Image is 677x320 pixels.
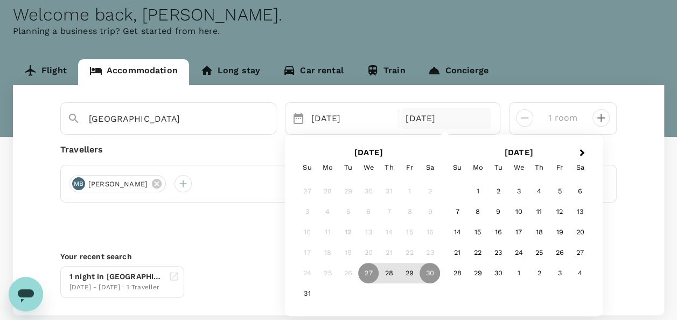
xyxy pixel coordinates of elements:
[297,182,440,304] div: Month August, 2025
[443,148,594,157] h2: [DATE]
[379,182,399,202] div: Not available Thursday, July 31st, 2025
[488,182,508,202] div: Choose Tuesday, September 2nd, 2025
[78,59,189,85] a: Accommodation
[592,109,610,127] button: decrease
[529,263,549,284] div: Choose Thursday, October 2nd, 2025
[379,263,399,284] div: Choose Thursday, August 28th, 2025
[570,222,590,243] div: Choose Saturday, September 20th, 2025
[529,202,549,222] div: Choose Thursday, September 11th, 2025
[488,157,508,178] div: Tuesday
[467,263,488,284] div: Choose Monday, September 29th, 2025
[420,243,440,263] div: Not available Saturday, August 23rd, 2025
[447,202,467,222] div: Choose Sunday, September 7th, 2025
[542,109,584,127] input: Add rooms
[549,182,570,202] div: Choose Friday, September 5th, 2025
[508,222,529,243] div: Choose Wednesday, September 17th, 2025
[9,277,43,311] iframe: Button to launch messaging window
[379,202,399,222] div: Not available Thursday, August 7th, 2025
[401,108,491,129] div: [DATE]
[69,282,164,293] div: [DATE] - [DATE] · 1 Traveller
[13,25,664,38] p: Planning a business trip? Get started from here.
[574,145,591,162] button: Next Month
[268,118,270,120] button: Open
[13,5,664,25] div: Welcome back , [PERSON_NAME] .
[447,182,590,284] div: Month September, 2025
[508,263,529,284] div: Choose Wednesday, October 1st, 2025
[399,182,420,202] div: Not available Friday, August 1st, 2025
[508,182,529,202] div: Choose Wednesday, September 3rd, 2025
[549,263,570,284] div: Choose Friday, October 3rd, 2025
[447,243,467,263] div: Choose Sunday, September 21st, 2025
[379,157,399,178] div: Thursday
[529,222,549,243] div: Choose Thursday, September 18th, 2025
[338,202,358,222] div: Not available Tuesday, August 5th, 2025
[307,108,397,129] div: [DATE]
[297,222,317,243] div: Not available Sunday, August 10th, 2025
[416,59,499,85] a: Concierge
[549,243,570,263] div: Choose Friday, September 26th, 2025
[420,222,440,243] div: Not available Saturday, August 16th, 2025
[508,243,529,263] div: Choose Wednesday, September 24th, 2025
[72,177,85,190] div: MB
[488,243,508,263] div: Choose Tuesday, September 23rd, 2025
[467,202,488,222] div: Choose Monday, September 8th, 2025
[447,157,467,178] div: Sunday
[189,59,271,85] a: Long stay
[529,182,549,202] div: Choose Thursday, September 4th, 2025
[399,222,420,243] div: Not available Friday, August 15th, 2025
[297,157,317,178] div: Sunday
[467,157,488,178] div: Monday
[549,202,570,222] div: Choose Friday, September 12th, 2025
[13,59,78,85] a: Flight
[297,284,317,304] div: Choose Sunday, August 31st, 2025
[570,243,590,263] div: Choose Saturday, September 27th, 2025
[297,182,317,202] div: Not available Sunday, July 27th, 2025
[69,175,166,192] div: MB[PERSON_NAME]
[297,243,317,263] div: Not available Sunday, August 17th, 2025
[317,182,338,202] div: Not available Monday, July 28th, 2025
[358,157,379,178] div: Wednesday
[399,263,420,284] div: Choose Friday, August 29th, 2025
[399,157,420,178] div: Friday
[297,263,317,284] div: Not available Sunday, August 24th, 2025
[358,222,379,243] div: Not available Wednesday, August 13th, 2025
[570,202,590,222] div: Choose Saturday, September 13th, 2025
[69,271,164,282] div: 1 night in [GEOGRAPHIC_DATA] Acmar Klang
[317,243,338,263] div: Not available Monday, August 18th, 2025
[338,222,358,243] div: Not available Tuesday, August 12th, 2025
[338,263,358,284] div: Not available Tuesday, August 26th, 2025
[508,202,529,222] div: Choose Wednesday, September 10th, 2025
[60,251,617,262] p: Your recent search
[570,182,590,202] div: Choose Saturday, September 6th, 2025
[379,243,399,263] div: Not available Thursday, August 21st, 2025
[338,157,358,178] div: Tuesday
[420,263,440,284] div: Choose Saturday, August 30th, 2025
[317,263,338,284] div: Not available Monday, August 25th, 2025
[379,222,399,243] div: Not available Thursday, August 14th, 2025
[549,157,570,178] div: Friday
[420,202,440,222] div: Not available Saturday, August 9th, 2025
[399,202,420,222] div: Not available Friday, August 8th, 2025
[89,110,239,127] input: Search cities, hotels, work locations
[529,157,549,178] div: Thursday
[358,202,379,222] div: Not available Wednesday, August 6th, 2025
[358,263,379,284] div: Not available Wednesday, August 27th, 2025
[60,143,617,156] div: Travellers
[82,179,154,190] span: [PERSON_NAME]
[420,157,440,178] div: Saturday
[570,263,590,284] div: Choose Saturday, October 4th, 2025
[297,202,317,222] div: Not available Sunday, August 3rd, 2025
[467,222,488,243] div: Choose Monday, September 15th, 2025
[358,182,379,202] div: Not available Wednesday, July 30th, 2025
[355,59,417,85] a: Train
[467,243,488,263] div: Choose Monday, September 22nd, 2025
[508,157,529,178] div: Wednesday
[447,263,467,284] div: Choose Sunday, September 28th, 2025
[549,222,570,243] div: Choose Friday, September 19th, 2025
[317,222,338,243] div: Not available Monday, August 11th, 2025
[488,222,508,243] div: Choose Tuesday, September 16th, 2025
[570,157,590,178] div: Saturday
[420,182,440,202] div: Not available Saturday, August 2nd, 2025
[467,182,488,202] div: Choose Monday, September 1st, 2025
[317,202,338,222] div: Not available Monday, August 4th, 2025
